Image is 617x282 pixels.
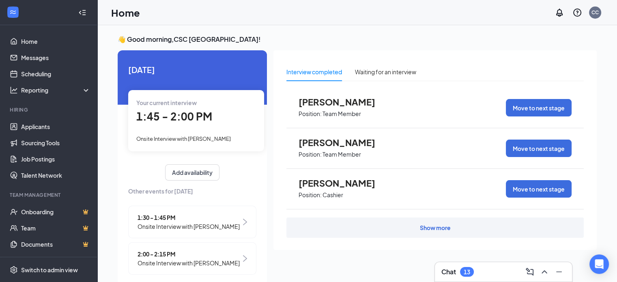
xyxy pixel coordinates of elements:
[21,135,90,151] a: Sourcing Tools
[21,220,90,236] a: TeamCrown
[322,191,343,199] p: Cashier
[589,254,609,274] div: Open Intercom Messenger
[299,191,322,199] p: Position:
[322,110,361,118] p: Team Member
[138,250,240,258] span: 2:00 - 2:15 PM
[506,180,572,198] button: Move to next stage
[21,204,90,220] a: OnboardingCrown
[10,266,18,274] svg: Settings
[299,151,322,158] p: Position:
[21,236,90,252] a: DocumentsCrown
[138,222,240,231] span: Onsite Interview with [PERSON_NAME]
[9,8,17,16] svg: WorkstreamLogo
[128,187,256,196] span: Other events for [DATE]
[506,99,572,116] button: Move to next stage
[118,35,597,44] h3: 👋 Good morning, CSC [GEOGRAPHIC_DATA] !
[138,213,240,222] span: 1:30 - 1:45 PM
[21,266,78,274] div: Switch to admin view
[138,258,240,267] span: Onsite Interview with [PERSON_NAME]
[21,167,90,183] a: Talent Network
[78,9,86,17] svg: Collapse
[10,86,18,94] svg: Analysis
[136,99,197,106] span: Your current interview
[540,267,549,277] svg: ChevronUp
[21,66,90,82] a: Scheduling
[322,151,361,158] p: Team Member
[10,192,89,198] div: Team Management
[553,265,565,278] button: Minimize
[21,252,90,269] a: SurveysCrown
[21,86,91,94] div: Reporting
[286,67,342,76] div: Interview completed
[506,140,572,157] button: Move to next stage
[299,110,322,118] p: Position:
[355,67,416,76] div: Waiting for an interview
[441,267,456,276] h3: Chat
[525,267,535,277] svg: ComposeMessage
[21,33,90,50] a: Home
[111,6,140,19] h1: Home
[136,110,212,123] span: 1:45 - 2:00 PM
[554,267,564,277] svg: Minimize
[555,8,564,17] svg: Notifications
[299,97,388,107] span: [PERSON_NAME]
[128,63,256,76] span: [DATE]
[299,137,388,148] span: [PERSON_NAME]
[21,50,90,66] a: Messages
[21,118,90,135] a: Applicants
[299,178,388,188] span: [PERSON_NAME]
[464,269,470,276] div: 13
[572,8,582,17] svg: QuestionInfo
[538,265,551,278] button: ChevronUp
[10,106,89,113] div: Hiring
[21,151,90,167] a: Job Postings
[591,9,599,16] div: CC
[165,164,219,181] button: Add availability
[523,265,536,278] button: ComposeMessage
[136,136,231,142] span: Onsite Interview with [PERSON_NAME]
[420,224,451,232] div: Show more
